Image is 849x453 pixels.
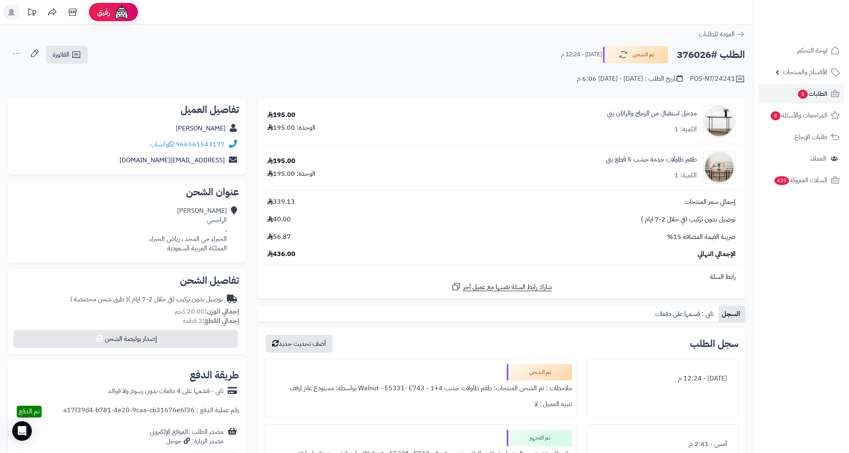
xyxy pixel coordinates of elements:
a: العملاء [758,149,844,168]
div: أمس - 2:41 م [592,436,733,452]
div: 195.00 [267,157,295,166]
span: 439 [774,176,789,186]
span: الإجمالي النهائي [698,250,736,259]
small: 20.00 كجم [175,307,239,316]
span: المراجعات والأسئلة [770,110,827,121]
div: رابط السلة [261,272,742,282]
span: 339.13 [267,197,295,207]
div: تم التجهيز [507,430,572,446]
span: ضريبة القيمة المضافة 15% [667,232,736,242]
img: ai-face.png [113,4,130,20]
span: الطلبات [797,88,827,99]
h2: تفاصيل الشحن [15,276,239,285]
span: توصيل بدون تركيب (في خلال 2-7 ايام ) [641,215,736,224]
a: 966561543177 [176,139,225,149]
img: 1751870840-1-90x90.jpg [703,105,735,138]
div: الوحدة: 195.00 [267,169,315,179]
img: 1756382107-1-90x90.jpg [703,151,735,184]
span: 56.87 [267,232,291,242]
button: إصدار بوليصة الشحن [13,330,238,348]
a: واتساب [150,139,174,149]
span: 436.00 [267,250,295,259]
h3: سجل الطلب [690,339,738,349]
div: الكمية: 1 [674,125,697,134]
a: الطلبات5 [758,84,844,104]
span: رفيق [97,7,110,17]
button: أضف تحديث جديد [266,335,333,353]
a: [EMAIL_ADDRESS][DOMAIN_NAME] [120,155,225,165]
h2: طريقة الدفع [190,370,239,380]
div: تاريخ الطلب : [DATE] - [DATE] 6:06 م [577,74,683,84]
span: لوحة التحكم [797,45,827,56]
a: العودة للطلبات [699,29,745,39]
a: السجل [718,306,745,322]
span: طلبات الإرجاع [794,131,827,143]
span: شارك رابط السلة نفسها مع عميل آخر [463,283,552,292]
div: تابي - قسّمها على 4 دفعات بدون رسوم ولا فوائد [108,387,224,396]
span: ( طرق شحن مخصصة ) [70,294,128,304]
img: logo-2.png [794,6,841,23]
a: تابي : قسمها على دفعات [652,306,718,322]
small: 2 قطعة [183,316,239,326]
a: طلبات الإرجاع [758,127,844,147]
a: [PERSON_NAME] [176,124,226,133]
a: الفاتورة [46,46,88,64]
div: توصيل بدون تركيب (في خلال 2-7 ايام ) [70,295,223,304]
div: تنبيه العميل : لا [270,396,572,412]
a: تحديثات المنصة [22,4,42,22]
span: إجمالي سعر المنتجات [685,197,736,207]
div: ملاحظات : تم الشحن المنتجات: طقم طاولات خشب 4+1 - Walnut - E5331- E743 بواسطة: مستودع عام ارفف [270,380,572,396]
div: تم الشحن [507,364,572,380]
span: الفاتورة [53,50,69,60]
strong: إجمالي القطع: [202,316,239,326]
a: طقم طاولات خدمة خشب 5 قطع بني [606,155,697,164]
h2: الطلب #376026 [677,46,745,63]
strong: إجمالي الوزن: [205,307,239,316]
span: الأقسام والمنتجات [782,66,827,78]
div: مصدر الطلب :الموقع الإلكتروني [150,427,224,446]
div: 195.00 [267,110,295,120]
h2: عنوان الشحن [15,187,239,197]
span: العودة للطلبات [699,29,735,39]
div: مصدر الزيارة: جوجل [150,437,224,446]
span: 5 [798,89,808,99]
span: العملاء [810,153,826,164]
span: 40.00 [267,215,291,224]
div: Open Intercom Messenger [12,421,32,441]
h2: تفاصيل العميل [15,105,239,115]
a: السلات المتروكة439 [758,170,844,190]
div: الكمية: 1 [674,171,697,180]
div: رقم عملية الدفع : a17f39d4-b781-4e20-9caa-cb31676e6f36 [63,406,239,418]
button: تم الشحن [603,46,668,63]
div: [PERSON_NAME] الراجحي ، الخبراء حي المجد ، رياض الخبراء المملكة العربية السعودية [149,206,227,253]
div: الوحدة: 195.00 [267,123,315,133]
span: السلات المتروكة [774,175,827,186]
span: 8 [770,111,781,121]
span: تم الدفع [19,407,40,416]
div: [DATE] - 12:24 م [592,371,733,387]
a: المراجعات والأسئلة8 [758,106,844,125]
div: POS-NT/24241 [690,74,745,84]
a: شارك رابط السلة نفسها مع عميل آخر [451,282,552,292]
small: [DATE] - 12:24 م [561,51,602,59]
a: مدخل استقبال من الزجاج والراتان بني [607,109,697,118]
a: لوحة التحكم [758,41,844,60]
